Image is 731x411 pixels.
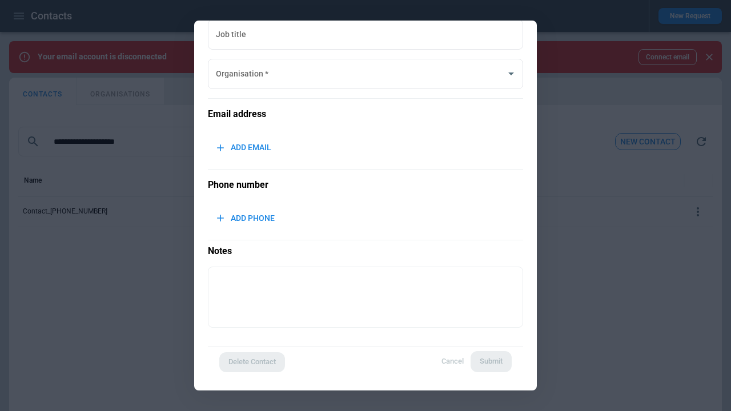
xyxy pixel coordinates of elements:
[208,135,280,160] button: ADD EMAIL
[208,179,523,191] h5: Phone number
[503,66,519,82] button: Open
[208,108,523,120] h5: Email address
[208,206,284,231] button: ADD PHONE
[208,240,523,257] p: Notes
